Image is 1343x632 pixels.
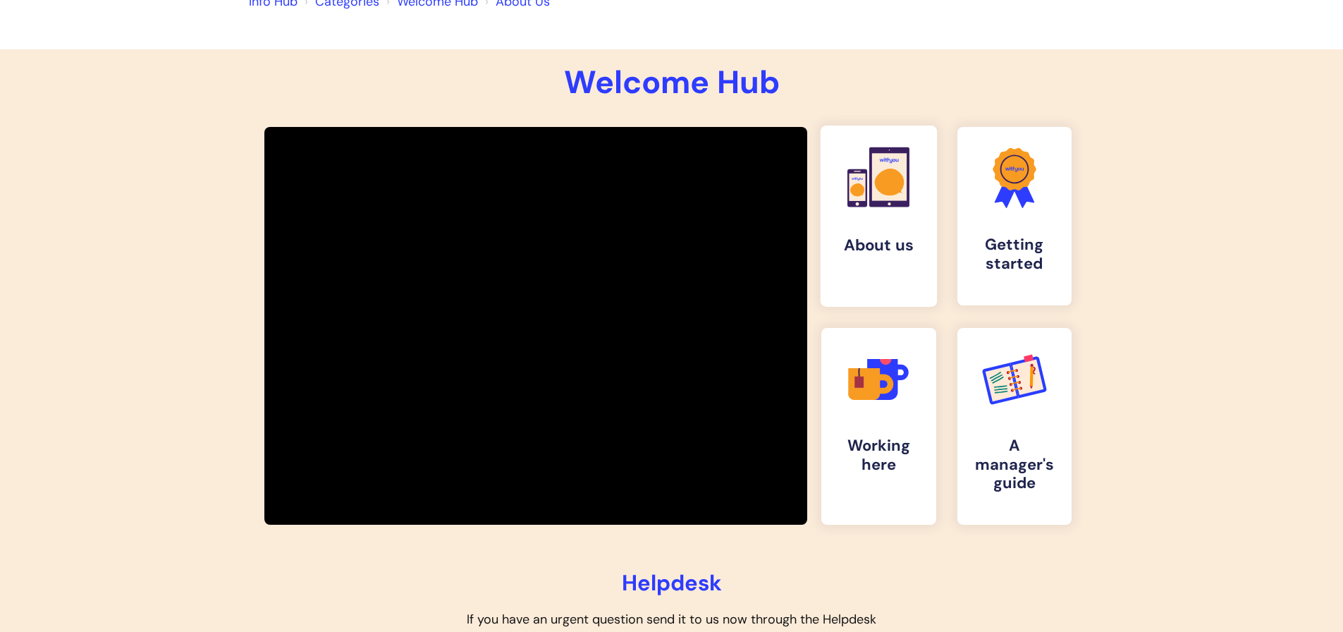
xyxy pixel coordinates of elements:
h1: Welcome Hub [249,63,1095,102]
a: A manager's guide [957,328,1072,525]
h2: Helpdesk [249,570,1095,596]
a: Getting started [957,127,1072,305]
a: Working here [821,328,936,525]
h4: A manager's guide [969,437,1061,492]
p: If you have an urgent question send it to us now through the Helpdesk [249,608,1095,631]
h4: Working here [833,437,925,474]
iframe: Welcome to WithYou video [264,174,807,479]
a: About us [821,126,937,307]
h4: About us [832,236,925,255]
h4: Getting started [969,236,1061,273]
